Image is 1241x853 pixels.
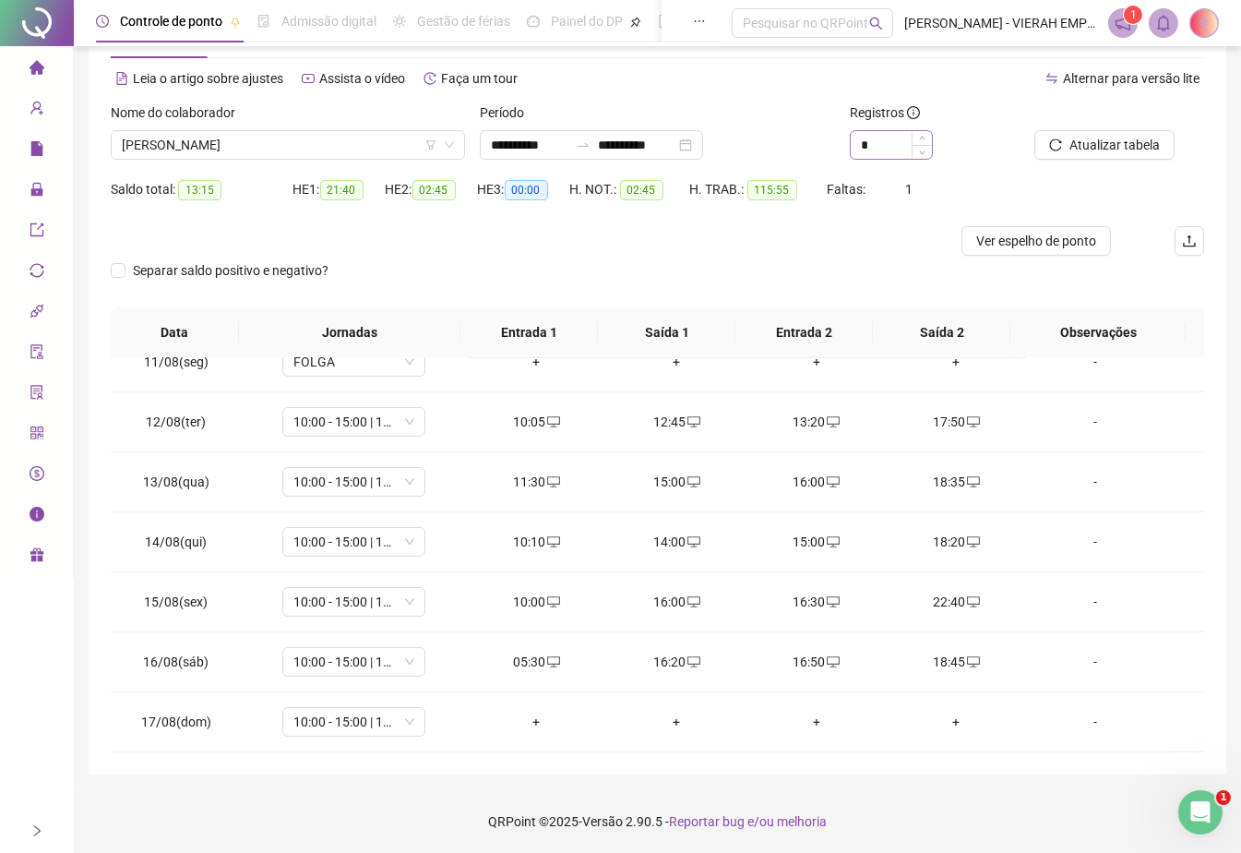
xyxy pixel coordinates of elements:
span: 15/08(sex) [144,595,208,609]
div: - [1041,712,1150,732]
span: Versão [582,814,623,829]
span: swap [1045,72,1058,85]
div: 18:45 [901,652,1012,672]
span: desktop [686,655,700,668]
div: HE 1: [293,179,386,200]
span: desktop [545,415,560,428]
span: FOLGA [293,348,414,376]
div: 18:35 [901,472,1012,492]
div: 11:30 [482,472,592,492]
span: info-circle [30,499,44,535]
th: Observações [1010,307,1186,358]
span: desktop [545,595,560,608]
span: [PERSON_NAME] - VIERAH EMPORIO & RESTAURANTE LTDA [904,13,1097,33]
span: notification [1115,15,1131,31]
span: desktop [686,415,700,428]
div: + [761,712,872,732]
span: Gestão de férias [417,14,510,29]
label: Período [480,102,536,123]
div: 15:00 [621,472,732,492]
span: Leia o artigo sobre ajustes [133,71,283,86]
span: desktop [686,475,700,488]
span: desktop [825,595,840,608]
span: file-done [257,15,270,28]
span: 10:00 - 15:00 | 16:00 - 18:20 [293,648,414,676]
div: 16:30 [761,592,872,612]
div: 12:45 [621,412,732,432]
div: + [761,352,872,372]
span: history [424,72,436,85]
span: Atualizar tabela [1069,135,1160,155]
span: filter [425,139,436,150]
span: Reportar bug e/ou melhoria [669,814,827,829]
div: H. TRAB.: [690,179,827,200]
div: H. NOT.: [570,179,690,200]
div: + [482,712,592,732]
span: 11/08(seg) [144,354,209,369]
iframe: Intercom live chat [1178,790,1223,835]
div: - [1041,652,1150,672]
span: qrcode [30,417,44,454]
span: 00:00 [505,180,548,200]
span: 21:40 [320,180,364,200]
span: Painel do DP [551,14,623,29]
span: 02:45 [620,180,663,200]
span: 10:00 - 15:00 | 16:00 - 18:20 [293,588,414,616]
span: 10:00 - 15:00 | 16:00 - 18:20 [293,408,414,436]
span: 17/08(dom) [141,715,211,729]
span: bell [1155,15,1172,31]
div: 10:00 [482,592,592,612]
span: clock-circle [96,15,109,28]
span: 10:00 - 15:00 | 16:00 - 18:20 [293,528,414,556]
span: pushpin [230,17,241,28]
span: youtube [302,72,315,85]
div: + [621,712,732,732]
span: solution [30,377,44,414]
div: Saldo total: [111,179,293,200]
th: Saída 2 [873,307,1010,358]
span: desktop [686,535,700,548]
span: Increase Value [912,131,932,145]
span: 1 [1130,8,1137,21]
span: Decrease Value [912,145,932,159]
div: + [901,352,1012,372]
div: 15:00 [761,532,872,552]
div: + [901,712,1012,732]
div: + [621,352,732,372]
button: Ver espelho de ponto [961,226,1111,256]
th: Entrada 2 [735,307,873,358]
span: pushpin [630,17,641,28]
span: search [869,17,883,30]
span: desktop [965,595,980,608]
span: Separar saldo positivo e negativo? [125,260,336,281]
span: swap-right [576,138,591,152]
span: down [919,150,925,156]
span: desktop [825,655,840,668]
span: Ver espelho de ponto [976,231,1096,251]
div: - [1041,592,1150,612]
div: 22:40 [901,592,1012,612]
span: api [30,295,44,332]
div: 16:20 [621,652,732,672]
span: Faltas: [827,182,868,197]
span: desktop [965,655,980,668]
span: upload [1182,234,1197,248]
div: - [1041,352,1150,372]
span: Assista o vídeo [319,71,405,86]
span: user-add [30,92,44,129]
th: Entrada 1 [460,307,598,358]
span: file-text [115,72,128,85]
span: desktop [965,415,980,428]
span: dashboard [527,15,540,28]
span: Admissão digital [281,14,376,29]
span: desktop [825,415,840,428]
span: sun [393,15,406,28]
th: Jornadas [239,307,460,358]
span: desktop [965,475,980,488]
span: 02:45 [412,180,456,200]
span: desktop [545,475,560,488]
span: ellipsis [693,15,706,28]
span: reload [1049,138,1062,151]
div: HE 3: [478,179,570,200]
span: 115:55 [747,180,797,200]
